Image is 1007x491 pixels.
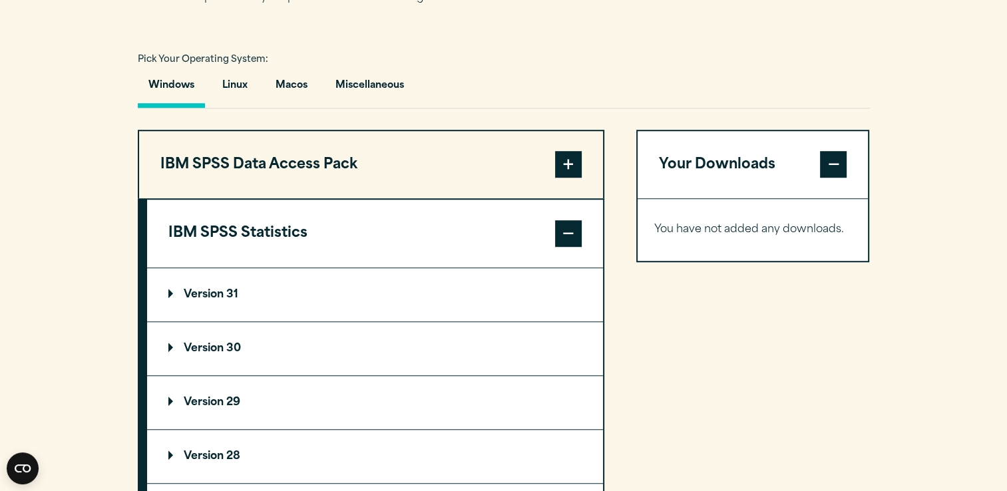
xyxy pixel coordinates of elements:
button: Open CMP widget [7,452,39,484]
button: Your Downloads [638,131,869,199]
summary: Version 30 [147,322,603,375]
button: IBM SPSS Statistics [147,200,603,267]
button: Macos [265,70,318,108]
button: IBM SPSS Data Access Pack [139,131,603,199]
p: Version 28 [168,451,240,462]
p: Version 30 [168,343,241,354]
p: Version 29 [168,397,240,408]
span: Pick Your Operating System: [138,55,268,64]
p: You have not added any downloads. [654,220,852,240]
summary: Version 28 [147,430,603,483]
button: Miscellaneous [325,70,415,108]
div: Your Downloads [638,198,869,261]
p: Version 31 [168,289,238,300]
button: Windows [138,70,205,108]
summary: Version 31 [147,268,603,321]
summary: Version 29 [147,376,603,429]
button: Linux [212,70,258,108]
